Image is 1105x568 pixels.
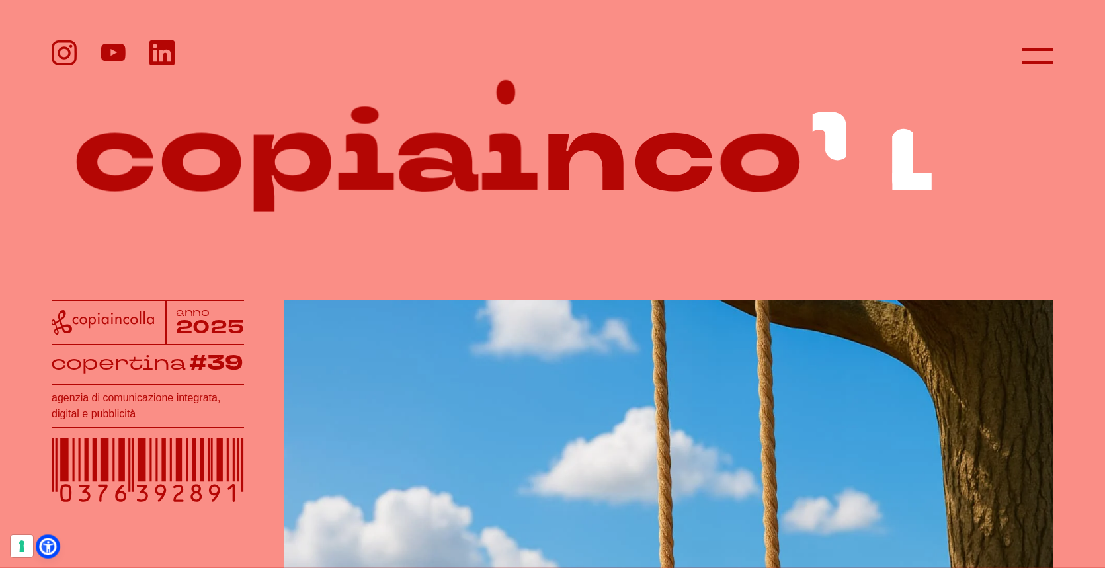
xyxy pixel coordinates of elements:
[176,314,245,341] tspan: 2025
[189,349,243,378] tspan: #39
[39,538,56,555] a: Apri il menu di accessibilità
[52,390,244,422] h1: agenzia di comunicazione integrata, digital e pubblicità
[11,535,33,557] button: Le tue preferenze relative al consenso per le tecnologie di tracciamento
[176,305,210,319] tspan: anno
[51,349,186,376] tspan: copertina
